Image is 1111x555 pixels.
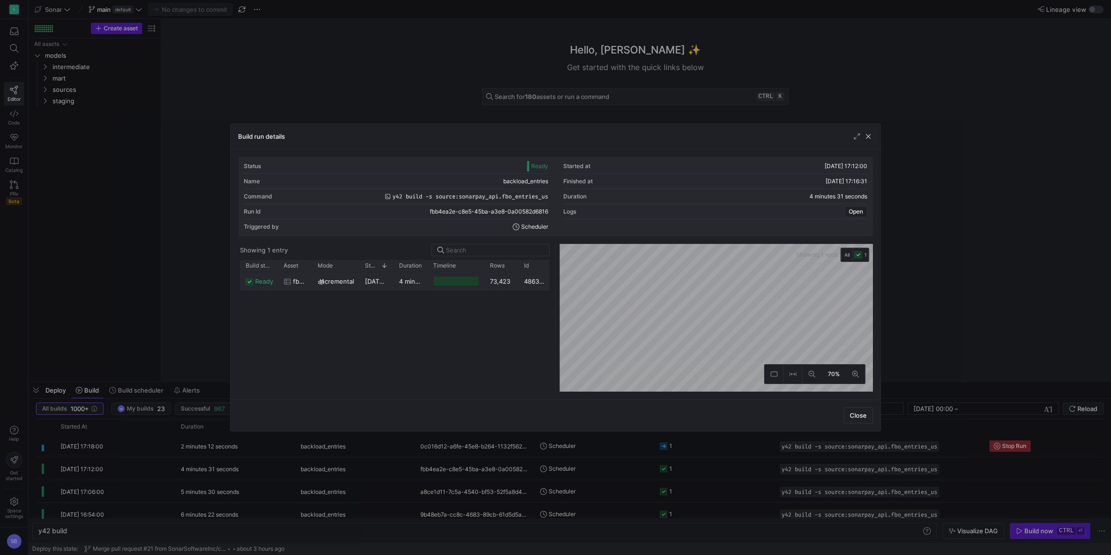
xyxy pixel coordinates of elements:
span: Showing 1 node [796,251,840,258]
div: Duration [563,193,587,200]
span: fbb4ea2e-c8e5-45ba-a3e8-0a00582d6816 [430,208,548,215]
h3: Build run details [238,133,285,140]
span: All [844,251,850,259]
span: Scheduler [521,224,548,230]
y42-duration: 4 minutes 28 seconds [399,277,465,285]
div: Triggered by [244,224,279,230]
span: incremental [320,272,354,291]
div: Status [244,163,261,170]
div: Command [244,193,272,200]
span: 1 [864,252,867,258]
div: Logs [563,208,576,215]
button: Open [844,206,867,217]
button: Close [844,407,873,423]
div: Finished at [563,178,593,185]
span: Ready [531,163,548,170]
div: Run Id [244,208,261,215]
span: Build status [246,262,272,269]
span: backload_entries [503,178,548,185]
span: Timeline [433,262,456,269]
div: 48632995-7c1c-4efc-aef8-61cfb11bd040 [518,272,551,290]
span: ready [255,272,273,291]
span: [DATE] 17:12:02 [365,277,411,285]
button: 70% [821,365,846,384]
input: Search [446,246,543,254]
span: Mode [318,262,333,269]
span: Rows [490,262,505,269]
span: [DATE] 17:16:31 [826,178,867,185]
div: Name [244,178,260,185]
span: [DATE] 17:12:00 [825,162,867,170]
span: Id [524,262,529,269]
div: 73,423 [484,272,518,290]
span: Open [849,208,863,215]
span: y42 build -s source:sonarpay_api.fbo_entries_us [392,193,548,200]
span: Asset [284,262,298,269]
span: Duration [399,262,422,269]
span: 70% [826,369,842,379]
span: Started at [365,262,377,269]
div: Showing 1 entry [240,246,288,254]
y42-duration: 4 minutes 31 seconds [809,193,867,200]
div: Started at [563,163,590,170]
span: Close [850,412,867,419]
span: fbo_entries_us [293,272,306,291]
